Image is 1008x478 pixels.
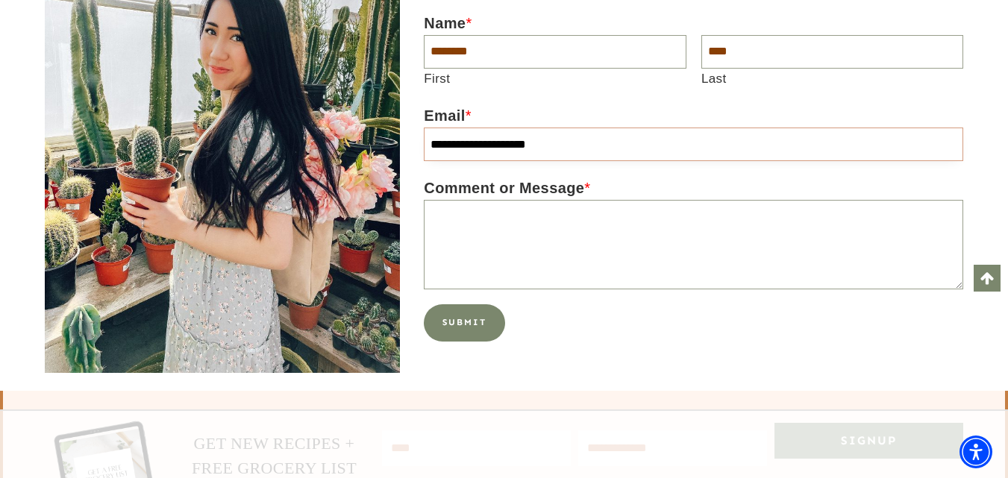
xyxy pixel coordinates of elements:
label: Comment or Message [424,176,963,200]
label: First [424,69,686,89]
label: Last [701,69,964,89]
a: Scroll to top [974,265,1001,292]
div: Accessibility Menu [960,435,992,468]
button: Submit [424,304,505,341]
label: Name [424,11,963,35]
label: Email [424,104,963,128]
